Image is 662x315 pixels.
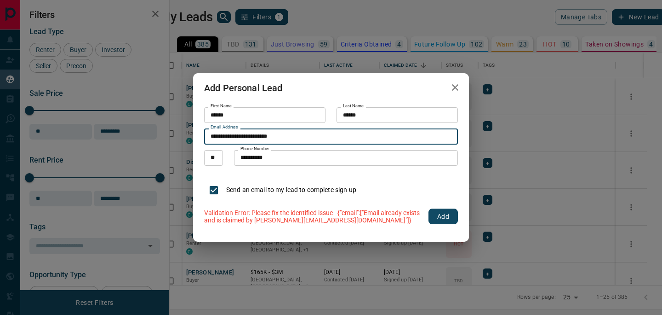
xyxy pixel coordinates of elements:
label: Phone Number [240,146,269,152]
label: Last Name [343,103,364,109]
label: Email Address [211,124,238,130]
button: Add [428,209,458,224]
p: Validation Error: Please fix the identified issue - {"email":["Email already exists and is claime... [204,209,423,224]
label: First Name [211,103,232,109]
h2: Add Personal Lead [193,73,294,103]
p: Send an email to my lead to complete sign up [226,185,356,195]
